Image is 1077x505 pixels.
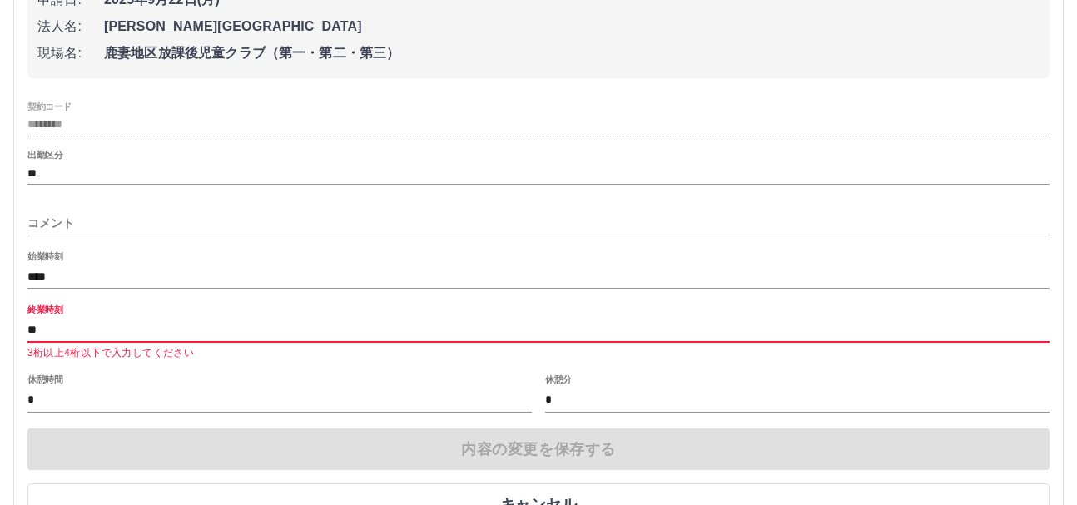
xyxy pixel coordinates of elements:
[37,17,104,37] span: 法人名:
[104,17,1040,37] span: [PERSON_NAME][GEOGRAPHIC_DATA]
[27,100,72,112] label: 契約コード
[545,374,572,386] label: 休憩分
[27,345,1050,362] p: 3桁以上4桁以下で入力してください
[27,374,62,386] label: 休憩時間
[104,43,1040,63] span: 鹿妻地区放課後児童クラブ（第一・第二・第三）
[27,149,62,161] label: 出勤区分
[27,304,62,316] label: 終業時刻
[27,250,62,263] label: 始業時刻
[37,43,104,63] span: 現場名:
